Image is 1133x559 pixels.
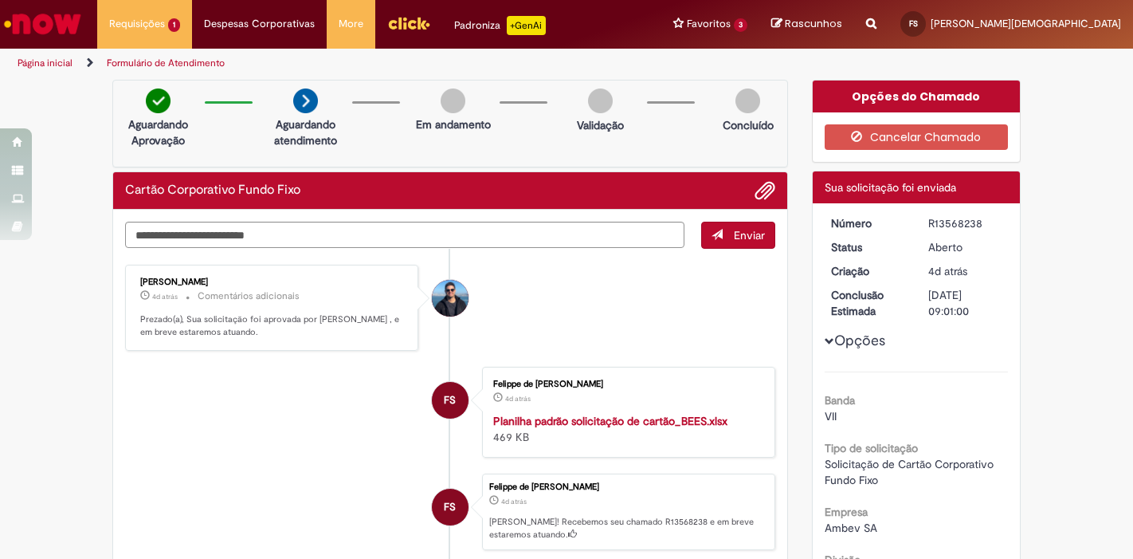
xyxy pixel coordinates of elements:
[125,222,684,248] textarea: Digite sua mensagem aqui...
[339,16,363,32] span: More
[755,180,775,201] button: Adicionar anexos
[444,381,456,419] span: FS
[771,17,842,32] a: Rascunhos
[928,215,1002,231] div: R13568238
[204,16,315,32] span: Despesas Corporativas
[152,292,178,301] span: 4d atrás
[813,81,1021,112] div: Opções do Chamado
[909,18,918,29] span: FS
[505,394,531,404] span: 4d atrás
[501,497,527,506] span: 4d atrás
[928,264,967,278] span: 4d atrás
[416,116,491,132] p: Em andamento
[819,215,917,231] dt: Número
[120,116,197,148] p: Aguardando Aprovação
[441,89,465,113] img: img-circle-grey.png
[825,124,1009,150] button: Cancelar Chamado
[146,89,171,113] img: check-circle-green.png
[267,116,344,148] p: Aguardando atendimento
[825,441,918,455] b: Tipo de solicitação
[931,17,1121,30] span: [PERSON_NAME][DEMOGRAPHIC_DATA]
[454,16,546,35] div: Padroniza
[819,263,917,279] dt: Criação
[825,457,997,487] span: Solicitação de Cartão Corporativo Fundo Fixo
[493,413,759,445] div: 469 KB
[819,287,917,319] dt: Conclusão Estimada
[734,228,765,242] span: Enviar
[928,239,1002,255] div: Aberto
[501,497,527,506] time: 25/09/2025 17:27:12
[109,16,165,32] span: Requisições
[577,117,624,133] p: Validação
[152,292,178,301] time: 26/09/2025 09:00:59
[505,394,531,404] time: 25/09/2025 17:26:58
[387,11,430,35] img: click_logo_yellow_360x200.png
[432,382,468,419] div: Felippe de Jesus Silva
[489,482,766,492] div: Felippe de [PERSON_NAME]
[125,474,775,550] li: Felippe de Jesus Silva
[723,117,774,133] p: Concluído
[825,180,956,195] span: Sua solicitação foi enviada
[444,488,456,526] span: FS
[489,516,766,541] p: [PERSON_NAME]! Recebemos seu chamado R13568238 e em breve estaremos atuando.
[588,89,613,113] img: img-circle-grey.png
[928,263,1002,279] div: 25/09/2025 17:27:12
[507,16,546,35] p: +GenAi
[701,222,775,249] button: Enviar
[785,16,842,31] span: Rascunhos
[825,505,868,519] b: Empresa
[735,89,760,113] img: img-circle-grey.png
[928,287,1002,319] div: [DATE] 09:01:00
[493,380,759,389] div: Felippe de [PERSON_NAME]
[928,264,967,278] time: 25/09/2025 17:27:12
[168,18,180,32] span: 1
[12,49,743,78] ul: Trilhas de página
[198,289,300,303] small: Comentários adicionais
[18,57,73,69] a: Página inicial
[734,18,747,32] span: 3
[125,183,300,198] h2: Cartão Corporativo Fundo Fixo Histórico de tíquete
[825,393,855,407] b: Banda
[2,8,84,40] img: ServiceNow
[687,16,731,32] span: Favoritos
[293,89,318,113] img: arrow-next.png
[140,278,406,287] div: [PERSON_NAME]
[140,313,406,338] p: Prezado(a), Sua solicitação foi aprovada por [PERSON_NAME] , e em breve estaremos atuando.
[825,409,837,423] span: VII
[825,521,877,535] span: Ambev SA
[107,57,225,69] a: Formulário de Atendimento
[819,239,917,255] dt: Status
[493,414,727,428] a: Planilha padrão solicitação de cartão_BEES.xlsx
[432,280,468,317] div: Daniel Negreiros Nunes Alves
[432,489,468,526] div: Felippe de Jesus Silva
